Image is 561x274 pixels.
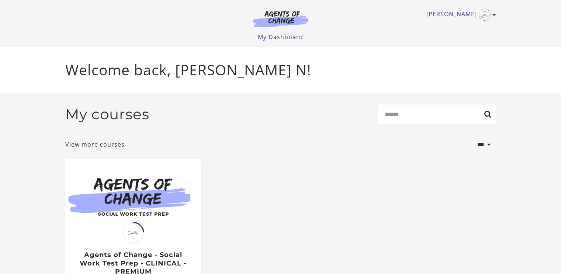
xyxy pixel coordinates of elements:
a: View more courses [65,140,125,149]
p: Welcome back, [PERSON_NAME] N! [65,59,496,81]
a: My Dashboard [258,33,303,41]
h2: My courses [65,106,149,123]
img: Agents of Change Logo [245,10,316,27]
span: 24% [123,223,143,243]
a: Toggle menu [426,9,492,21]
